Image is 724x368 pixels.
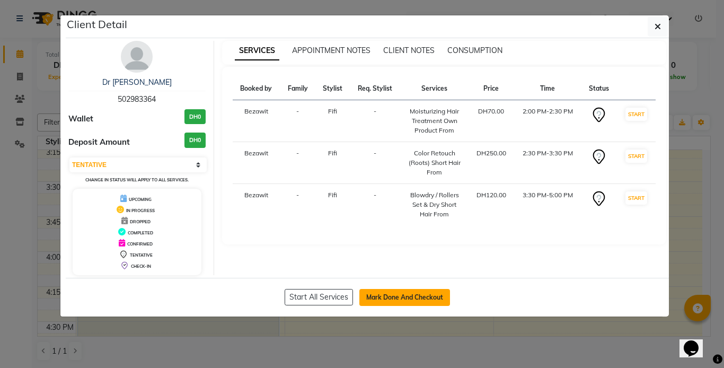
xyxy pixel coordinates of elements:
[67,16,127,32] h5: Client Detail
[128,230,153,235] span: COMPLETED
[102,77,172,87] a: Dr [PERSON_NAME]
[400,77,468,100] th: Services
[68,136,130,148] span: Deposit Amount
[328,191,337,199] span: Fifi
[407,107,462,135] div: Moisturizing Hair Treatment Own Product From
[130,219,151,224] span: DROPPED
[328,107,337,115] span: Fifi
[126,208,155,213] span: IN PROGRESS
[121,41,153,73] img: avatar
[233,100,280,142] td: Bezawit
[350,77,400,100] th: Req. Stylist
[625,191,647,205] button: START
[328,149,337,157] span: Fifi
[127,241,153,247] span: CONFIRMED
[625,108,647,121] button: START
[581,77,616,100] th: Status
[131,264,151,269] span: CHECK-IN
[475,190,508,200] div: DH120.00
[68,113,93,125] span: Wallet
[625,150,647,163] button: START
[447,46,502,55] span: CONSUMPTION
[233,184,280,226] td: Bezawit
[235,41,279,60] span: SERVICES
[514,77,581,100] th: Time
[129,197,152,202] span: UPCOMING
[280,100,315,142] td: -
[350,100,400,142] td: -
[118,94,156,104] span: 502983364
[315,77,350,100] th: Stylist
[292,46,370,55] span: APPOINTMENT NOTES
[280,184,315,226] td: -
[679,326,713,357] iframe: chat widget
[285,289,353,305] button: Start All Services
[280,142,315,184] td: -
[350,184,400,226] td: -
[514,142,581,184] td: 2:30 PM-3:30 PM
[184,109,206,125] h3: DH0
[514,100,581,142] td: 2:00 PM-2:30 PM
[514,184,581,226] td: 3:30 PM-5:00 PM
[469,77,514,100] th: Price
[475,148,508,158] div: DH250.00
[233,142,280,184] td: Bezawit
[475,107,508,116] div: DH70.00
[130,252,153,258] span: TENTATIVE
[350,142,400,184] td: -
[383,46,435,55] span: CLIENT NOTES
[359,289,450,306] button: Mark Done And Checkout
[407,190,462,219] div: Blowdry / Rollers Set & Dry Short Hair From
[280,77,315,100] th: Family
[85,177,189,182] small: Change in status will apply to all services.
[407,148,462,177] div: Color Retouch (Roots) Short Hair From
[184,133,206,148] h3: DH0
[233,77,280,100] th: Booked by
